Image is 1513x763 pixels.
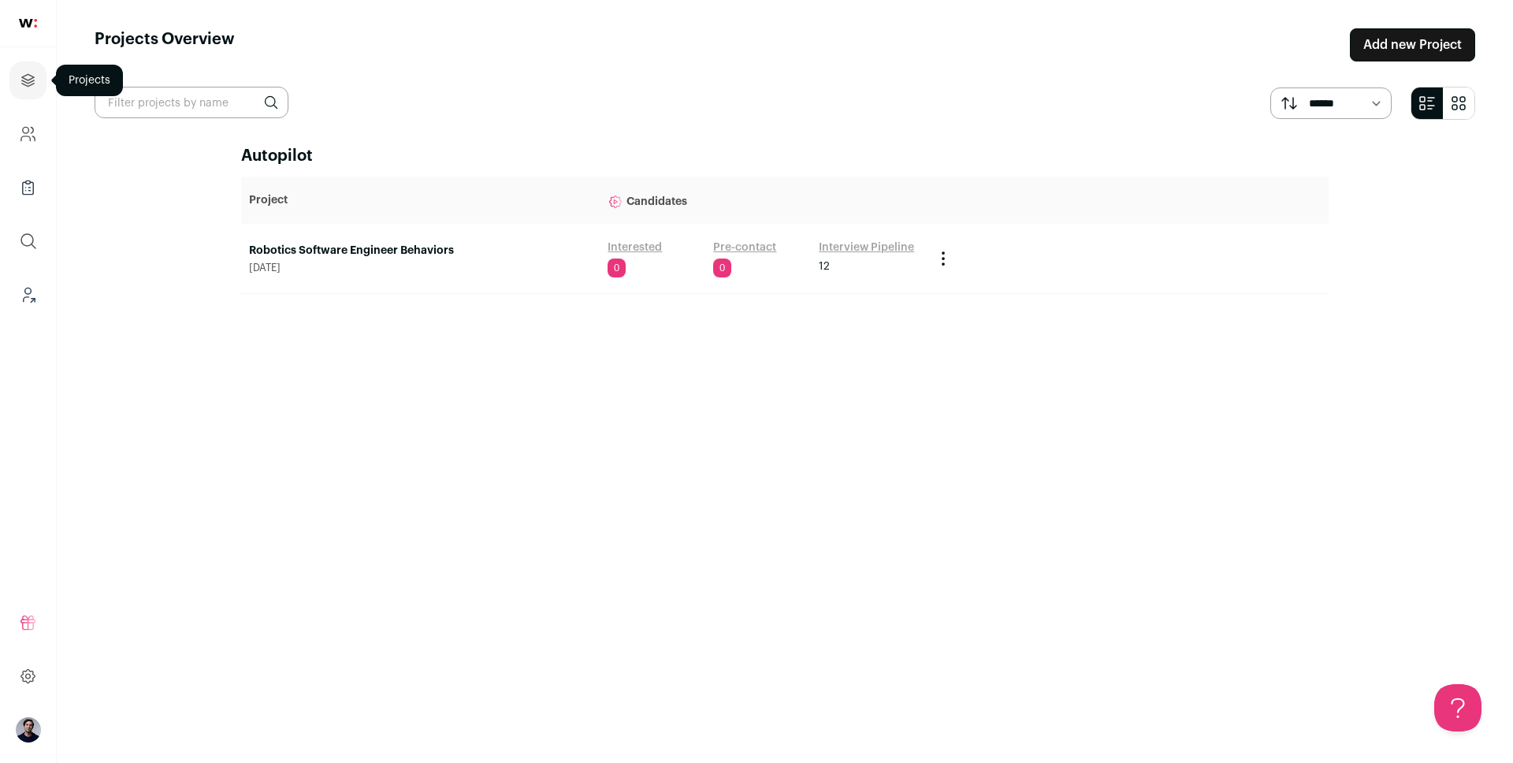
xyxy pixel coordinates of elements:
[56,65,123,96] div: Projects
[9,276,46,314] a: Leads (Backoffice)
[9,115,46,153] a: Company and ATS Settings
[19,19,37,28] img: wellfound-shorthand-0d5821cbd27db2630d0214b213865d53afaa358527fdda9d0ea32b1df1b89c2c.svg
[16,717,41,743] button: Open dropdown
[249,262,592,274] span: [DATE]
[1434,684,1481,731] iframe: Help Scout Beacon - Open
[95,28,235,61] h1: Projects Overview
[819,259,830,274] span: 12
[608,184,918,216] p: Candidates
[934,249,953,268] button: Project Actions
[608,240,662,255] a: Interested
[9,169,46,207] a: Company Lists
[16,717,41,743] img: 1207525-medium_jpg
[249,243,592,259] a: Robotics Software Engineer Behaviors
[713,240,776,255] a: Pre-contact
[241,145,1329,167] h2: Autopilot
[608,259,626,277] span: 0
[1350,28,1475,61] a: Add new Project
[249,192,592,208] p: Project
[95,87,288,118] input: Filter projects by name
[713,259,731,277] span: 0
[819,240,914,255] a: Interview Pipeline
[9,61,46,99] a: Projects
